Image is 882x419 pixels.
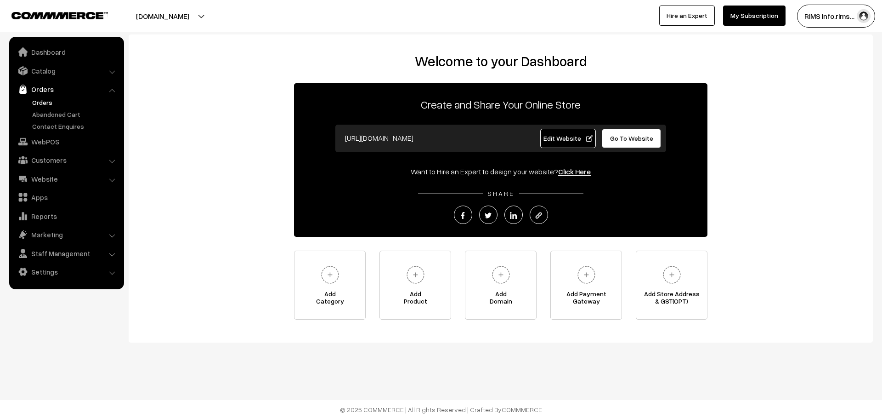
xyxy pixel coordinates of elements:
span: Add Domain [465,290,536,309]
a: Add Store Address& GST(OPT) [636,251,707,320]
a: Settings [11,264,121,280]
a: Abandoned Cart [30,109,121,119]
div: Want to Hire an Expert to design your website? [294,166,707,177]
a: AddDomain [465,251,537,320]
a: My Subscription [723,6,786,26]
button: [DOMAIN_NAME] [104,5,221,28]
a: WebPOS [11,133,121,150]
img: plus.svg [403,262,428,287]
a: Apps [11,189,121,206]
span: SHARE [483,189,519,197]
a: Go To Website [602,129,661,148]
a: Customers [11,152,121,168]
a: Marketing [11,226,121,243]
a: Website [11,171,121,187]
a: Staff Management [11,245,121,262]
a: Click Here [558,167,591,176]
a: COMMMERCE [502,406,542,413]
a: Orders [30,98,121,107]
a: AddProduct [379,251,451,320]
img: plus.svg [488,262,514,287]
span: Add Payment Gateway [551,290,622,309]
span: Go To Website [610,134,653,142]
a: Hire an Expert [659,6,715,26]
a: Catalog [11,63,121,79]
span: Add Category [294,290,365,309]
img: COMMMERCE [11,12,108,19]
button: RIMS info.rims… [797,5,875,28]
img: plus.svg [574,262,599,287]
a: Add PaymentGateway [550,251,622,320]
span: Add Product [380,290,451,309]
a: Dashboard [11,44,121,60]
img: plus.svg [659,262,684,287]
h2: Welcome to your Dashboard [138,53,864,69]
img: user [857,9,871,23]
a: Orders [11,81,121,98]
a: COMMMERCE [11,9,92,20]
img: plus.svg [317,262,343,287]
a: AddCategory [294,251,366,320]
a: Edit Website [540,129,596,148]
a: Reports [11,208,121,224]
span: Edit Website [543,134,593,142]
a: Contact Enquires [30,121,121,131]
p: Create and Share Your Online Store [294,96,707,113]
span: Add Store Address & GST(OPT) [636,290,707,309]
